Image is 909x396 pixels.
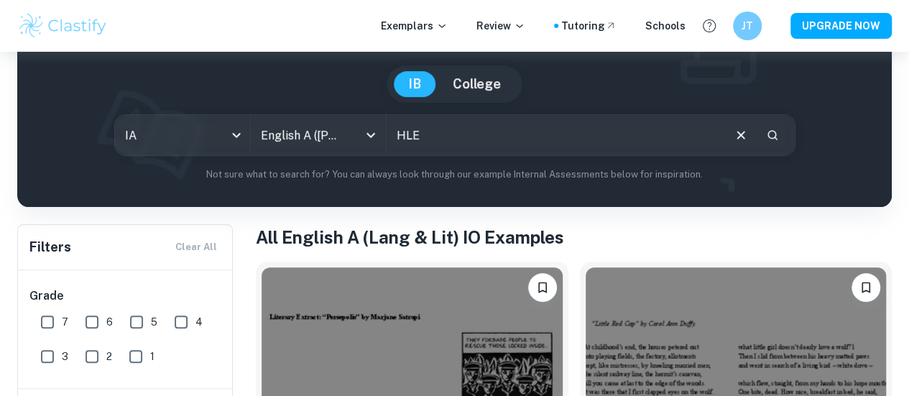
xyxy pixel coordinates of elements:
[438,71,515,97] button: College
[361,125,381,145] button: Open
[62,349,68,364] span: 3
[29,287,222,305] h6: Grade
[106,314,113,330] span: 6
[727,121,755,149] button: Clear
[106,349,112,364] span: 2
[739,18,756,34] h6: JT
[256,224,892,250] h1: All English A (Lang & Lit) IO Examples
[790,13,892,39] button: UPGRADE NOW
[381,18,448,34] p: Exemplars
[561,18,617,34] a: Tutoring
[151,314,157,330] span: 5
[852,273,880,302] button: Bookmark
[387,115,721,155] input: E.g. expectations of masculinity, Wide Sargasso Sea, unrealistic beauty standards...
[760,123,785,147] button: Search
[29,167,880,182] p: Not sure what to search for? You can always look through our example Internal Assessments below f...
[528,273,557,302] button: Bookmark
[115,115,250,155] div: IA
[195,314,203,330] span: 4
[476,18,525,34] p: Review
[697,14,721,38] button: Help and Feedback
[29,237,71,257] h6: Filters
[733,11,762,40] button: JT
[17,11,109,40] img: Clastify logo
[62,314,68,330] span: 7
[150,349,154,364] span: 1
[645,18,686,34] a: Schools
[394,71,435,97] button: IB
